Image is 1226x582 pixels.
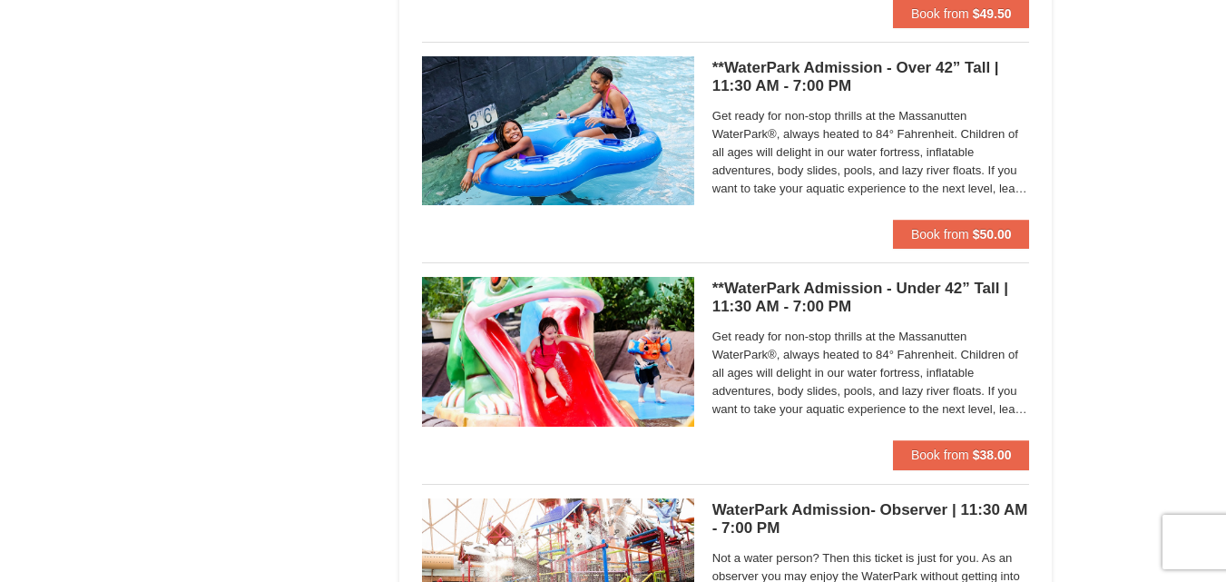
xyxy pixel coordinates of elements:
[422,56,694,205] img: 6619917-720-80b70c28.jpg
[893,440,1030,469] button: Book from $38.00
[911,448,969,462] span: Book from
[422,277,694,426] img: 6619917-732-e1c471e4.jpg
[712,328,1030,419] span: Get ready for non-stop thrills at the Massanutten WaterPark®, always heated to 84° Fahrenheit. Ch...
[712,280,1030,316] h5: **WaterPark Admission - Under 42” Tall | 11:30 AM - 7:00 PM
[973,6,1012,21] strong: $49.50
[893,220,1030,249] button: Book from $50.00
[973,227,1012,242] strong: $50.00
[973,448,1012,462] strong: $38.00
[911,227,969,242] span: Book from
[712,501,1030,538] h5: WaterPark Admission- Observer | 11:30 AM - 7:00 PM
[712,59,1030,95] h5: **WaterPark Admission - Over 42” Tall | 11:30 AM - 7:00 PM
[911,6,969,21] span: Book from
[712,107,1030,198] span: Get ready for non-stop thrills at the Massanutten WaterPark®, always heated to 84° Fahrenheit. Ch...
